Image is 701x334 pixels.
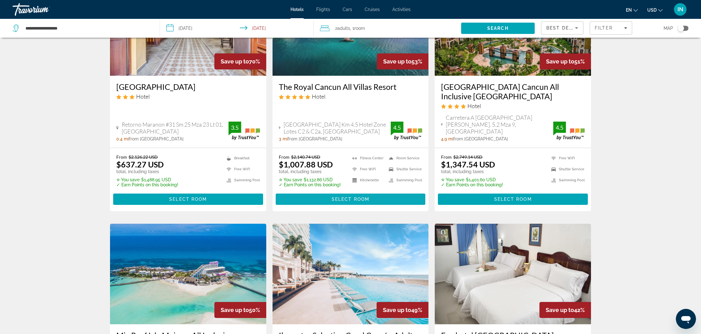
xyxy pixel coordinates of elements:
span: 3 mi [279,136,288,141]
ins: $1,007.88 USD [279,160,333,169]
span: Save up to [383,307,411,313]
span: Filter [595,25,613,30]
a: Hotels [290,7,304,12]
div: 70% [214,53,266,69]
li: Breakfast [224,154,260,162]
li: Shuttle Service [548,165,585,173]
span: From [279,154,290,160]
span: Carretera A [GEOGRAPHIC_DATA][PERSON_NAME]. 5.2 Mza 9, [GEOGRAPHIC_DATA] [446,114,553,135]
span: 4.9 mi [441,136,453,141]
li: Swimming Pool [224,176,260,184]
a: Select Room [438,195,588,202]
a: Travorium [13,1,75,18]
li: Fitness Center [349,154,386,162]
button: Select Room [113,194,263,205]
p: total, including taxes [279,169,341,174]
div: 3.5 [229,124,241,131]
span: Search [487,26,509,31]
a: Activities [392,7,411,12]
button: Select check in and out date [160,19,314,38]
a: Cars [343,7,352,12]
li: Swimming Pool [386,176,422,184]
span: Save up to [546,58,574,65]
li: Free WiFi [548,154,585,162]
span: ✮ You save [116,177,140,182]
div: 4 star Hotel [441,102,585,109]
div: 4.5 [553,124,566,131]
span: Hotel [467,102,481,109]
button: Travelers: 2 adults, 0 children [314,19,461,38]
span: Select Room [332,197,369,202]
a: Flights [316,7,330,12]
span: , 1 [350,24,365,33]
del: $2,126.22 USD [129,154,158,160]
span: ✮ You save [279,177,302,182]
button: User Menu [672,3,688,16]
div: 49% [377,302,428,318]
span: from [GEOGRAPHIC_DATA] [288,136,342,141]
p: $1,132.86 USD [279,177,341,182]
span: Retorno Maranon #31 Sm 25 Mza 23 Lt 01, [GEOGRAPHIC_DATA] [122,121,229,135]
span: [GEOGRAPHIC_DATA] Km 4.5 Hotel Zone Lotes C2 & C2a, [GEOGRAPHIC_DATA] [284,121,391,135]
a: Select Room [276,195,426,202]
p: total, including taxes [441,169,503,174]
button: Select Room [438,194,588,205]
img: Eco hotel El Rey Del Caribe [435,224,591,324]
li: Free WiFi [349,165,386,173]
li: Swimming Pool [548,176,585,184]
li: Kitchenette [349,176,386,184]
a: Cruises [365,7,380,12]
img: Mia Reef Isla Mujeres All Inclusive [110,224,266,324]
div: 4.5 [391,124,403,131]
li: Shuttle Service [386,165,422,173]
div: 3 star Hotel [116,93,260,100]
button: Toggle map [673,25,688,31]
p: ✓ Earn Points on this booking! [279,182,341,187]
span: Hotel [136,93,150,100]
a: [GEOGRAPHIC_DATA] Cancun All Inclusive [GEOGRAPHIC_DATA] [441,82,585,101]
p: $1,488.95 USD [116,177,178,182]
span: Save up to [546,307,574,313]
h3: [GEOGRAPHIC_DATA] [116,82,260,91]
p: ✓ Earn Points on this booking! [441,182,503,187]
button: Change currency [647,5,663,14]
a: Select Room [113,195,263,202]
div: 51% [540,53,591,69]
iframe: Button to launch messaging window [676,309,696,329]
mat-select: Sort by [546,24,578,32]
span: Map [664,24,673,33]
span: 0.4 mi [116,136,129,141]
img: TrustYou guest rating badge [229,122,260,140]
span: Best Deals [546,25,579,30]
img: Iberostar Selection Coral Cancún Adults Only All Inclusive [273,224,429,324]
p: ✓ Earn Points on this booking! [116,182,178,187]
del: $2,749.14 USD [453,154,483,160]
div: 42% [539,302,591,318]
a: The Royal Cancun All Villas Resort [279,82,422,91]
span: Hotel [312,93,325,100]
span: IN [677,6,683,13]
span: Room [354,26,365,31]
ins: $637.27 USD [116,160,164,169]
span: From [116,154,127,160]
span: Select Room [169,197,207,202]
span: from [GEOGRAPHIC_DATA] [453,136,508,141]
li: Room Service [386,154,422,162]
span: Save up to [221,58,249,65]
div: 50% [214,302,266,318]
ins: $1,347.54 USD [441,160,495,169]
span: Save up to [221,307,249,313]
li: Free WiFi [224,165,260,173]
span: from [GEOGRAPHIC_DATA] [129,136,184,141]
button: Select Room [276,194,426,205]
